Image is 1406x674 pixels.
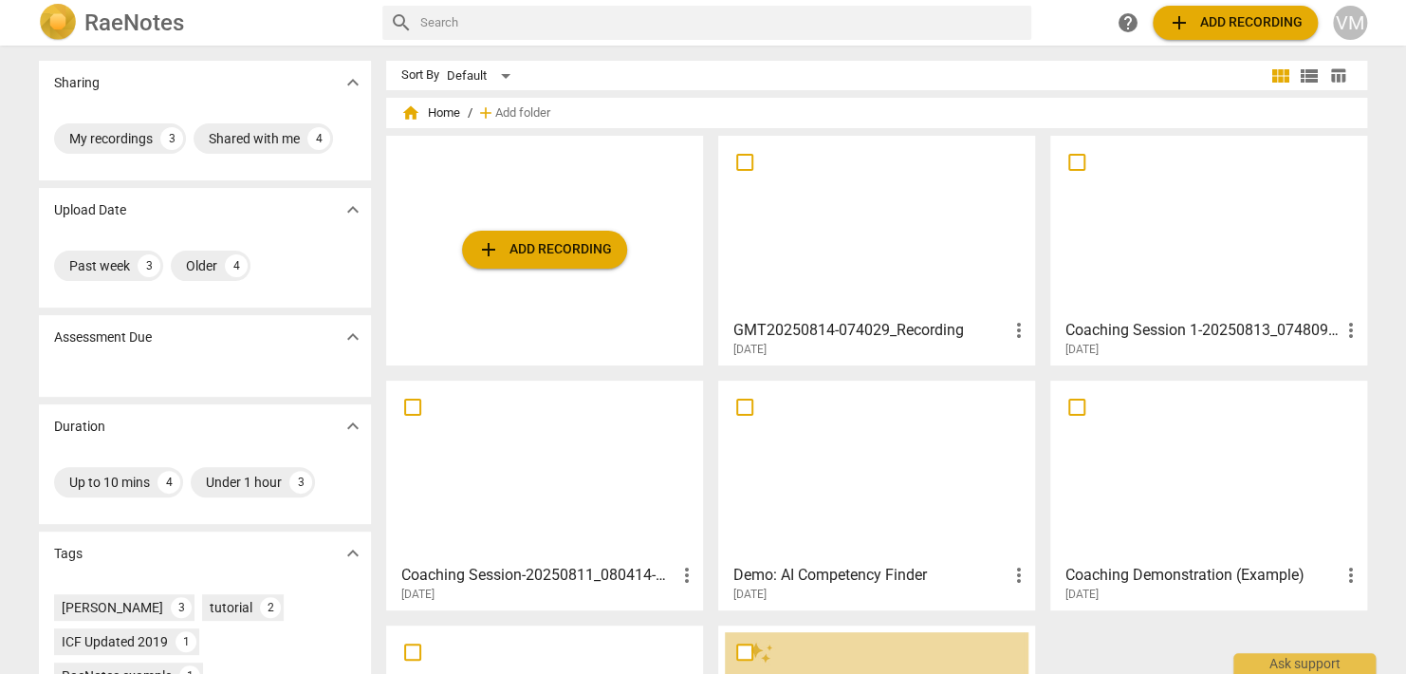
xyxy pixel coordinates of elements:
[675,564,698,587] span: more_vert
[157,471,180,494] div: 4
[289,471,312,494] div: 3
[1298,65,1321,87] span: view_list
[401,103,460,122] span: Home
[62,598,163,617] div: [PERSON_NAME]
[342,326,364,348] span: expand_more
[210,598,252,617] div: tutorial
[1323,62,1352,90] button: Table view
[339,412,367,440] button: Show more
[733,564,1008,587] h3: Demo: AI Competency Finder
[1340,564,1362,587] span: more_vert
[1111,6,1145,40] a: Help
[209,129,300,148] div: Shared with me
[186,256,217,275] div: Older
[1153,6,1318,40] button: Upload
[69,473,150,492] div: Up to 10 mins
[225,254,248,277] div: 4
[69,129,153,148] div: My recordings
[401,103,420,122] span: home
[1333,6,1367,40] button: VM
[260,597,281,618] div: 2
[1065,319,1340,342] h3: Coaching Session 1-20250813_074809-Meeting Recording
[401,587,435,603] span: [DATE]
[138,254,160,277] div: 3
[420,8,1024,38] input: Search
[1008,564,1030,587] span: more_vert
[39,4,367,42] a: LogoRaeNotes
[390,11,413,34] span: search
[1065,564,1340,587] h3: Coaching Demonstration (Example)
[84,9,184,36] h2: RaeNotes
[733,587,767,603] span: [DATE]
[1168,11,1303,34] span: Add recording
[342,542,364,565] span: expand_more
[495,106,550,121] span: Add folder
[171,597,192,618] div: 3
[342,415,364,438] span: expand_more
[339,196,367,224] button: Show more
[476,103,495,122] span: add
[1168,11,1191,34] span: add
[1329,66,1347,84] span: table_chart
[342,71,364,94] span: expand_more
[1269,65,1292,87] span: view_module
[206,473,282,492] div: Under 1 hour
[462,231,627,269] button: Upload
[477,238,500,261] span: add
[54,200,126,220] p: Upload Date
[1057,142,1360,357] a: Coaching Session 1-20250813_074809-Meeting Recording[DATE]
[342,198,364,221] span: expand_more
[339,539,367,568] button: Show more
[160,127,183,150] div: 3
[401,68,439,83] div: Sort By
[62,632,168,651] div: ICF Updated 2019
[393,387,696,602] a: Coaching Session-20250811_080414-Meeting Recording[DATE]
[1065,342,1099,358] span: [DATE]
[447,61,517,91] div: Default
[1065,587,1099,603] span: [DATE]
[725,387,1028,602] a: Demo: AI Competency Finder[DATE]
[1117,11,1139,34] span: help
[477,238,612,261] span: Add recording
[1340,319,1362,342] span: more_vert
[401,564,675,587] h3: Coaching Session-20250811_080414-Meeting Recording
[307,127,330,150] div: 4
[1008,319,1030,342] span: more_vert
[1057,387,1360,602] a: Coaching Demonstration (Example)[DATE]
[725,142,1028,357] a: GMT20250814-074029_Recording[DATE]
[339,68,367,97] button: Show more
[468,106,472,121] span: /
[1295,62,1323,90] button: List view
[54,328,152,347] p: Assessment Due
[176,631,196,652] div: 1
[54,417,105,437] p: Duration
[1267,62,1295,90] button: Tile view
[733,319,1008,342] h3: GMT20250814-074029_Recording
[39,4,77,42] img: Logo
[54,544,83,564] p: Tags
[69,256,130,275] div: Past week
[54,73,100,93] p: Sharing
[733,342,767,358] span: [DATE]
[339,323,367,351] button: Show more
[1233,653,1376,674] div: Ask support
